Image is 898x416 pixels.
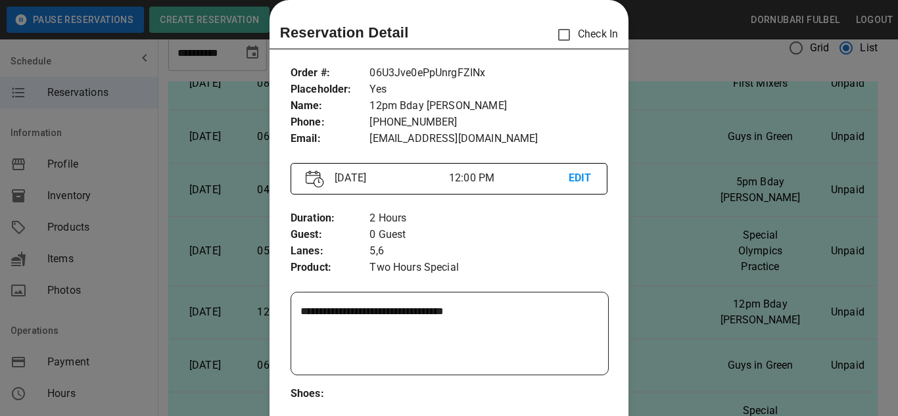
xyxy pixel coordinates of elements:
[369,210,607,227] p: 2 Hours
[369,243,607,260] p: 5,6
[291,98,370,114] p: Name :
[550,21,618,49] p: Check In
[280,22,409,43] p: Reservation Detail
[329,170,449,186] p: [DATE]
[291,243,370,260] p: Lanes :
[449,170,569,186] p: 12:00 PM
[369,81,607,98] p: Yes
[369,98,607,114] p: 12pm Bday [PERSON_NAME]
[291,114,370,131] p: Phone :
[291,227,370,243] p: Guest :
[306,170,324,188] img: Vector
[369,227,607,243] p: 0 Guest
[569,170,592,187] p: EDIT
[291,386,370,402] p: Shoes :
[369,260,607,276] p: Two Hours Special
[291,260,370,276] p: Product :
[291,81,370,98] p: Placeholder :
[369,65,607,81] p: 06U3Jve0ePpUnrgFZINx
[291,65,370,81] p: Order # :
[369,114,607,131] p: [PHONE_NUMBER]
[369,131,607,147] p: [EMAIL_ADDRESS][DOMAIN_NAME]
[291,210,370,227] p: Duration :
[291,131,370,147] p: Email :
